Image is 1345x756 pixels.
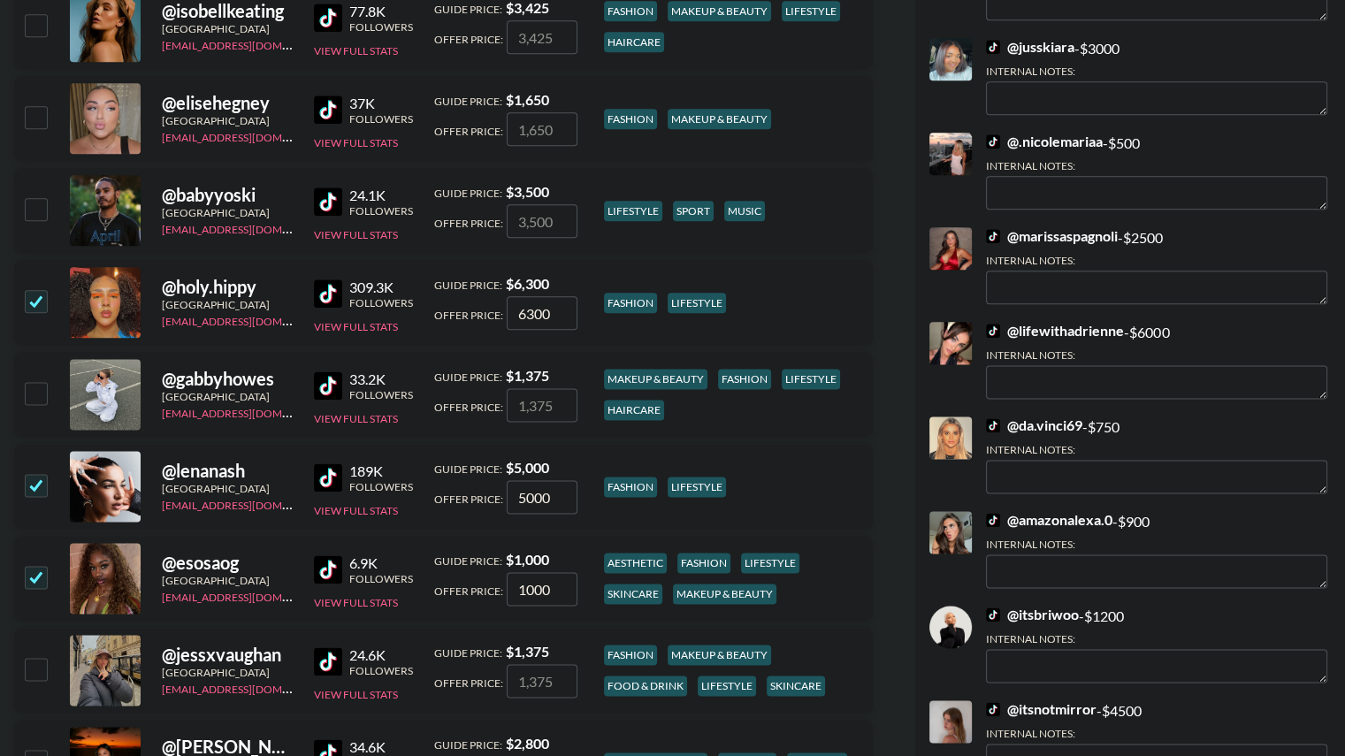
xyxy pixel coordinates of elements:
[724,201,765,221] div: music
[604,553,667,573] div: aesthetic
[986,133,1327,210] div: - $ 500
[506,275,549,292] strong: $ 6,300
[162,552,293,574] div: @ esosaog
[604,645,657,665] div: fashion
[741,553,799,573] div: lifestyle
[162,368,293,390] div: @ gabbyhowes
[162,495,340,512] a: [EMAIL_ADDRESS][DOMAIN_NAME]
[349,204,413,218] div: Followers
[507,388,577,422] input: 1,375
[604,477,657,497] div: fashion
[673,584,776,604] div: makeup & beauty
[162,206,293,219] div: [GEOGRAPHIC_DATA]
[349,738,413,756] div: 34.6K
[434,554,502,568] span: Guide Price:
[162,311,340,328] a: [EMAIL_ADDRESS][DOMAIN_NAME]
[434,401,503,414] span: Offer Price:
[986,418,1000,432] img: TikTok
[162,127,340,144] a: [EMAIL_ADDRESS][DOMAIN_NAME]
[434,584,503,598] span: Offer Price:
[668,645,771,665] div: makeup & beauty
[434,217,503,230] span: Offer Price:
[986,416,1327,493] div: - $ 750
[349,388,413,401] div: Followers
[986,40,1000,54] img: TikTok
[986,538,1327,551] div: Internal Notes:
[314,596,398,609] button: View Full Stats
[349,3,413,20] div: 77.8K
[668,293,726,313] div: lifestyle
[507,112,577,146] input: 1,650
[767,676,825,696] div: skincare
[349,112,413,126] div: Followers
[349,554,413,572] div: 6.9K
[507,664,577,698] input: 1,375
[986,322,1327,399] div: - $ 6000
[986,606,1327,683] div: - $ 1200
[349,20,413,34] div: Followers
[314,371,342,400] img: TikTok
[349,646,413,664] div: 24.6K
[986,159,1327,172] div: Internal Notes:
[434,279,502,292] span: Guide Price:
[604,400,664,420] div: haircare
[434,462,502,476] span: Guide Price:
[986,348,1327,362] div: Internal Notes:
[434,493,503,506] span: Offer Price:
[986,133,1103,150] a: @.nicolemariaa
[986,227,1327,304] div: - $ 2500
[349,370,413,388] div: 33.2K
[506,459,549,476] strong: $ 5,000
[986,254,1327,267] div: Internal Notes:
[986,513,1000,527] img: TikTok
[162,276,293,298] div: @ holy.hippy
[162,22,293,35] div: [GEOGRAPHIC_DATA]
[349,187,413,204] div: 24.1K
[986,322,1124,340] a: @lifewithadrienne
[314,320,398,333] button: View Full Stats
[673,201,714,221] div: sport
[314,4,342,32] img: TikTok
[986,727,1327,740] div: Internal Notes:
[506,735,549,752] strong: $ 2,800
[604,109,657,129] div: fashion
[668,477,726,497] div: lifestyle
[507,20,577,54] input: 3,425
[162,644,293,666] div: @ jessxvaughan
[434,3,502,16] span: Guide Price:
[162,587,340,604] a: [EMAIL_ADDRESS][DOMAIN_NAME]
[314,504,398,517] button: View Full Stats
[314,44,398,57] button: View Full Stats
[434,676,503,690] span: Offer Price:
[314,279,342,308] img: TikTok
[986,511,1327,588] div: - $ 900
[986,632,1327,645] div: Internal Notes:
[349,95,413,112] div: 37K
[314,647,342,676] img: TikTok
[434,370,502,384] span: Guide Price:
[986,606,1079,623] a: @itsbriwoo
[604,201,662,221] div: lifestyle
[349,279,413,296] div: 309.3K
[349,480,413,493] div: Followers
[506,91,549,108] strong: $ 1,650
[314,555,342,584] img: TikTok
[986,700,1097,718] a: @itsnotmirror
[986,607,1000,622] img: TikTok
[434,125,503,138] span: Offer Price:
[349,664,413,677] div: Followers
[434,309,503,322] span: Offer Price:
[604,369,707,389] div: makeup & beauty
[668,1,771,21] div: makeup & beauty
[162,219,340,236] a: [EMAIL_ADDRESS][DOMAIN_NAME]
[677,553,730,573] div: fashion
[986,38,1074,56] a: @jusskiara
[162,482,293,495] div: [GEOGRAPHIC_DATA]
[506,183,549,200] strong: $ 3,500
[162,92,293,114] div: @ elisehegney
[162,390,293,403] div: [GEOGRAPHIC_DATA]
[162,679,340,696] a: [EMAIL_ADDRESS][DOMAIN_NAME]
[314,463,342,492] img: TikTok
[162,403,340,420] a: [EMAIL_ADDRESS][DOMAIN_NAME]
[162,298,293,311] div: [GEOGRAPHIC_DATA]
